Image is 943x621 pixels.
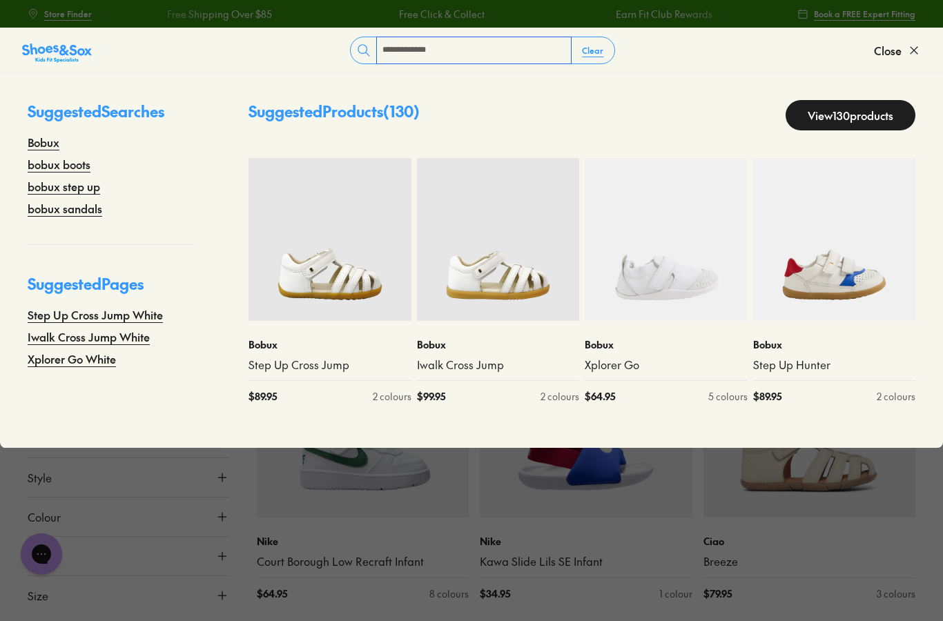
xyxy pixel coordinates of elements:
div: 2 colours [541,389,579,404]
a: Iwalk Cross Jump [417,357,580,373]
p: Bobux [249,337,411,352]
div: 8 colours [429,586,469,601]
button: Style [28,458,229,497]
button: Close [874,35,921,66]
span: Book a FREE Expert Fitting [814,8,915,20]
span: Size [28,587,48,604]
p: Ciao [703,534,916,549]
img: SNS_Logo_Responsive.svg [22,42,92,64]
span: $ 64.95 [257,586,287,601]
p: Nike [257,534,469,549]
a: View130products [786,100,915,130]
p: Bobux [585,337,748,352]
iframe: Gorgias live chat messenger [14,529,69,580]
p: Bobux [417,337,580,352]
a: Bobux [28,134,59,150]
a: Book a FREE Expert Fitting [797,1,915,26]
span: Close [874,42,902,59]
a: Step Up Hunter [753,357,916,373]
span: $ 34.95 [480,586,510,601]
button: Size [28,576,229,615]
p: Suggested Pages [28,273,193,306]
span: ( 130 ) [383,101,420,121]
a: Xplorer Go [585,357,748,373]
a: Earn Fit Club Rewards [616,7,712,21]
a: Store Finder [28,1,92,26]
a: Step Up Cross Jump [249,357,411,373]
a: Iwalk Cross Jump White [28,328,150,345]
span: Colour [28,509,61,525]
a: bobux sandals [28,200,102,217]
span: Store Finder [44,8,92,20]
div: 2 colours [373,389,411,404]
button: Colour [28,497,229,536]
button: Price [28,537,229,575]
p: Nike [480,534,692,549]
p: Suggested Products [249,100,420,130]
a: Kawa Slide Lils SE Infant [480,554,692,569]
span: $ 89.95 [249,389,277,404]
a: Step Up Cross Jump White [28,306,163,323]
div: 3 colours [877,586,915,601]
span: $ 99.95 [417,389,445,404]
span: $ 89.95 [753,389,781,404]
a: Free Click & Collect [399,7,485,21]
a: Xplorer Go White [28,351,116,367]
p: Bobux [753,337,916,352]
div: 5 colours [708,389,748,404]
a: bobux boots [28,156,90,172]
span: $ 79.95 [703,586,732,601]
a: Breeze [703,554,916,569]
button: Clear [571,38,614,63]
p: Suggested Searches [28,100,193,134]
span: Style [28,469,52,486]
span: $ 64.95 [585,389,615,404]
a: Shoes &amp; Sox [22,39,92,61]
div: 2 colours [877,389,915,404]
div: 1 colour [659,586,692,601]
a: Free Shipping Over $85 [167,7,272,21]
a: Court Borough Low Recraft Infant [257,554,469,569]
a: bobux step up [28,178,100,195]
